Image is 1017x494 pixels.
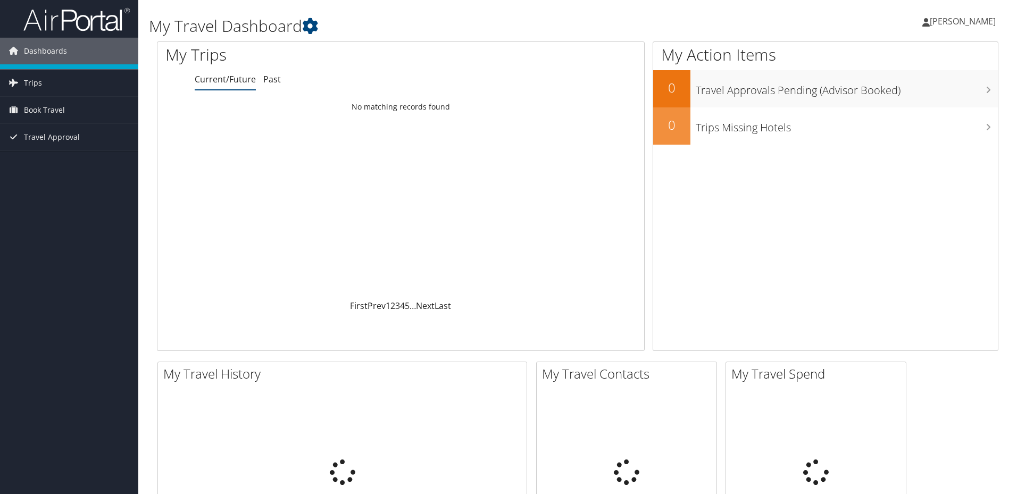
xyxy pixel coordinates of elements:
[149,15,721,37] h1: My Travel Dashboard
[163,365,527,383] h2: My Travel History
[653,116,690,134] h2: 0
[165,44,434,66] h1: My Trips
[930,15,996,27] span: [PERSON_NAME]
[653,107,998,145] a: 0Trips Missing Hotels
[195,73,256,85] a: Current/Future
[435,300,451,312] a: Last
[386,300,390,312] a: 1
[653,79,690,97] h2: 0
[24,124,80,150] span: Travel Approval
[731,365,906,383] h2: My Travel Spend
[696,78,998,98] h3: Travel Approvals Pending (Advisor Booked)
[653,44,998,66] h1: My Action Items
[653,70,998,107] a: 0Travel Approvals Pending (Advisor Booked)
[24,38,67,64] span: Dashboards
[416,300,435,312] a: Next
[23,7,130,32] img: airportal-logo.png
[410,300,416,312] span: …
[696,115,998,135] h3: Trips Missing Hotels
[24,97,65,123] span: Book Travel
[350,300,368,312] a: First
[24,70,42,96] span: Trips
[390,300,395,312] a: 2
[157,97,644,116] td: No matching records found
[368,300,386,312] a: Prev
[922,5,1006,37] a: [PERSON_NAME]
[542,365,716,383] h2: My Travel Contacts
[395,300,400,312] a: 3
[400,300,405,312] a: 4
[405,300,410,312] a: 5
[263,73,281,85] a: Past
